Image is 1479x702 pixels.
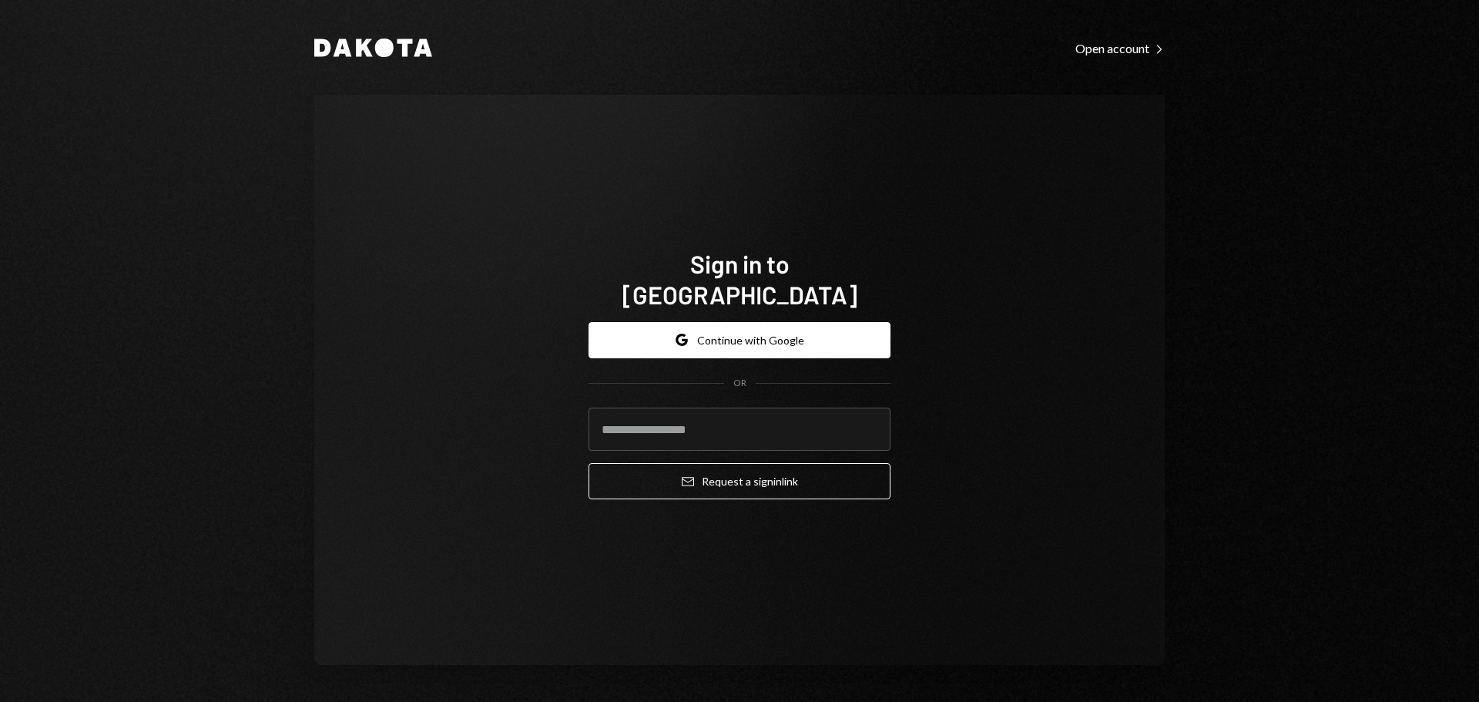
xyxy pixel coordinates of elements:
[1075,41,1165,56] div: Open account
[589,322,890,358] button: Continue with Google
[1075,39,1165,56] a: Open account
[733,377,746,390] div: OR
[589,248,890,310] h1: Sign in to [GEOGRAPHIC_DATA]
[589,463,890,499] button: Request a signinlink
